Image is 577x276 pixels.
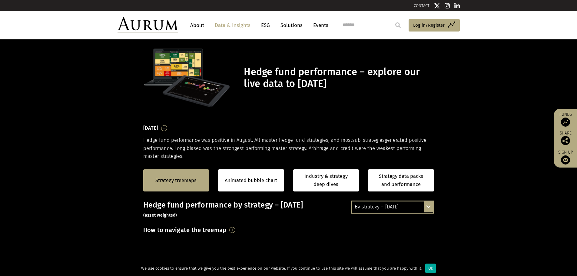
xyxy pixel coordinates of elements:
a: About [187,20,207,31]
img: Twitter icon [434,3,440,9]
a: Data & Insights [212,20,254,31]
small: (asset weighted) [143,213,177,218]
img: Instagram icon [445,3,450,9]
img: Aurum [118,17,178,33]
div: By strategy – [DATE] [352,201,433,212]
a: Funds [557,112,574,127]
a: Strategy data packs and performance [368,169,434,191]
a: ESG [258,20,273,31]
img: Access Funds [561,118,570,127]
div: Share [557,131,574,145]
h3: How to navigate the treemap [143,225,227,235]
img: Sign up to our newsletter [561,155,570,165]
span: Log in/Register [413,22,445,29]
a: Industry & strategy deep dives [293,169,359,191]
input: Submit [392,19,404,31]
a: CONTACT [414,3,429,8]
a: Sign up [557,150,574,165]
a: Animated bubble chart [225,177,277,185]
h3: Hedge fund performance by strategy – [DATE] [143,201,434,219]
a: Solutions [277,20,306,31]
span: sub-strategies [352,137,385,143]
a: Events [310,20,328,31]
a: Log in/Register [409,19,460,32]
p: Hedge fund performance was positive in August. All master hedge fund strategies, and most generat... [143,136,434,160]
div: Ok [425,264,436,273]
a: Strategy treemaps [155,177,197,185]
img: Share this post [561,136,570,145]
h3: [DATE] [143,124,158,133]
h1: Hedge fund performance – explore our live data to [DATE] [244,66,432,90]
img: Linkedin icon [454,3,460,9]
